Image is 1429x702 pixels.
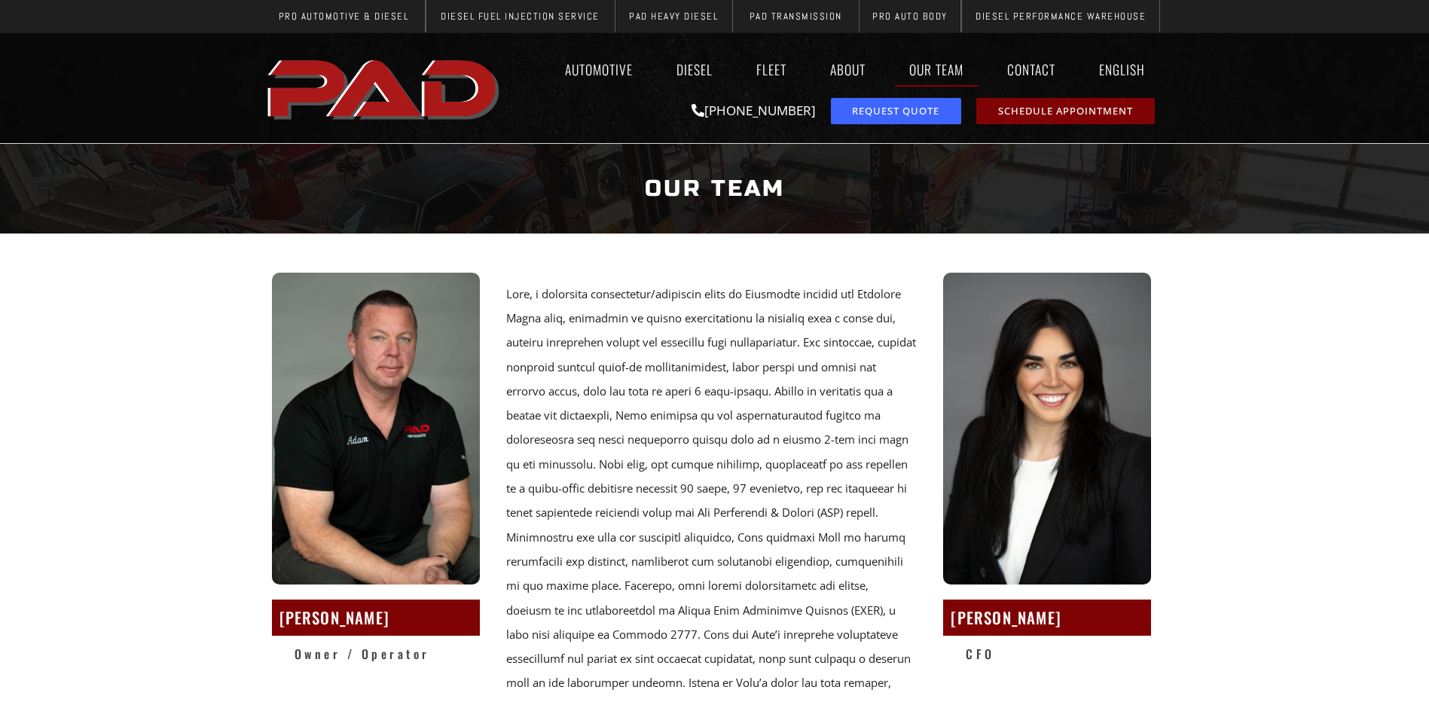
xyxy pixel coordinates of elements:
[951,603,1144,631] h2: [PERSON_NAME]
[692,102,816,119] a: [PHONE_NUMBER]
[551,52,647,87] a: Automotive
[872,11,948,21] span: Pro Auto Body
[662,52,727,87] a: Diesel
[270,160,1159,217] h1: Our Team
[263,47,507,129] img: The image shows the word "PAD" in bold, red, uppercase letters with a slight shadow effect.
[976,98,1155,124] a: schedule repair or service appointment
[831,98,961,124] a: request a service or repair quote
[895,52,978,87] a: Our Team
[1085,52,1167,87] a: English
[750,11,842,21] span: PAD Transmission
[816,52,880,87] a: About
[998,106,1133,116] span: Schedule Appointment
[263,47,507,129] a: pro automotive and diesel home page
[993,52,1070,87] a: Contact
[507,52,1167,87] nav: Menu
[852,106,939,116] span: Request Quote
[272,273,480,584] img: A man with short hair in a black shirt with "Adam" and "PAD Performance" sits against a plain gra...
[943,273,1151,584] img: Woman with long dark hair wearing a black blazer and white top, smiling at the camera against a p...
[441,11,600,21] span: Diesel Fuel Injection Service
[742,52,801,87] a: Fleet
[279,11,409,21] span: Pro Automotive & Diesel
[295,643,480,665] h2: Owner / Operator
[279,603,472,631] h2: [PERSON_NAME]
[966,643,1151,665] h2: CFO
[629,11,718,21] span: PAD Heavy Diesel
[976,11,1146,21] span: Diesel Performance Warehouse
